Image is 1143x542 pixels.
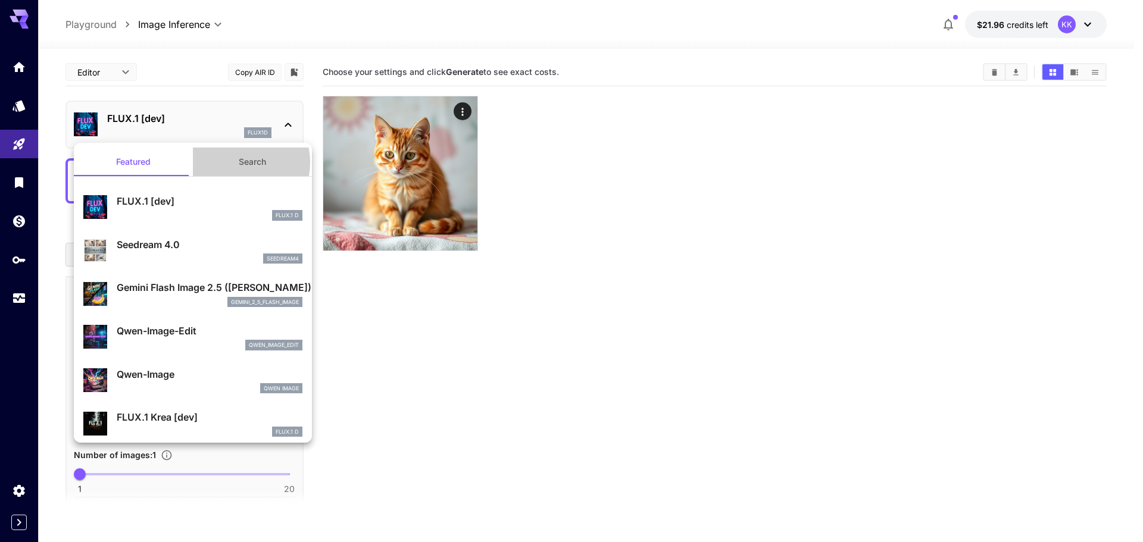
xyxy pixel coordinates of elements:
[74,148,193,176] button: Featured
[117,410,302,424] p: FLUX.1 Krea [dev]
[117,324,302,338] p: Qwen-Image-Edit
[276,428,299,436] p: FLUX.1 D
[83,405,302,441] div: FLUX.1 Krea [dev]FLUX.1 D
[83,319,302,355] div: Qwen-Image-Editqwen_image_edit
[276,211,299,220] p: FLUX.1 D
[267,255,299,263] p: seedream4
[117,194,302,208] p: FLUX.1 [dev]
[193,148,312,176] button: Search
[264,384,299,393] p: Qwen Image
[83,362,302,399] div: Qwen-ImageQwen Image
[117,280,302,295] p: Gemini Flash Image 2.5 ([PERSON_NAME])
[117,237,302,252] p: Seedream 4.0
[249,341,299,349] p: qwen_image_edit
[83,275,302,312] div: Gemini Flash Image 2.5 ([PERSON_NAME])gemini_2_5_flash_image
[231,298,299,306] p: gemini_2_5_flash_image
[117,367,302,381] p: Qwen-Image
[83,189,302,225] div: FLUX.1 [dev]FLUX.1 D
[83,233,302,269] div: Seedream 4.0seedream4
